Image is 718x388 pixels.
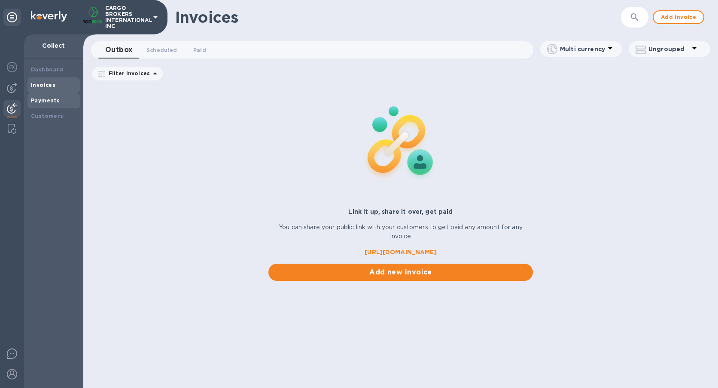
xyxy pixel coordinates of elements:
[268,264,533,281] button: Add new invoice
[275,267,526,277] span: Add new invoice
[31,97,60,104] b: Payments
[31,113,64,119] b: Customers
[660,12,697,22] span: Add invoice
[193,46,206,55] span: Paid
[105,44,133,56] span: Outbox
[31,82,55,88] b: Invoices
[268,207,533,216] p: Link it up, share it over, get paid
[105,5,148,29] p: CARGO BROKERS INTERNATIONAL INC
[31,11,67,22] img: Logo
[7,62,17,72] img: Foreign exchange
[560,45,605,53] p: Multi currency
[268,223,533,241] p: You can share your public link with your customers to get paid any amount for any invoice
[146,46,177,55] span: Scheduled
[3,9,21,26] div: Unpin categories
[268,248,533,257] a: [URL][DOMAIN_NAME]
[365,249,436,256] b: [URL][DOMAIN_NAME]
[31,41,76,50] p: Collect
[175,8,238,26] h1: Invoices
[31,66,64,73] b: Dashboard
[105,70,150,77] p: Filter Invoices
[648,45,689,53] p: Ungrouped
[653,10,704,24] button: Add invoice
